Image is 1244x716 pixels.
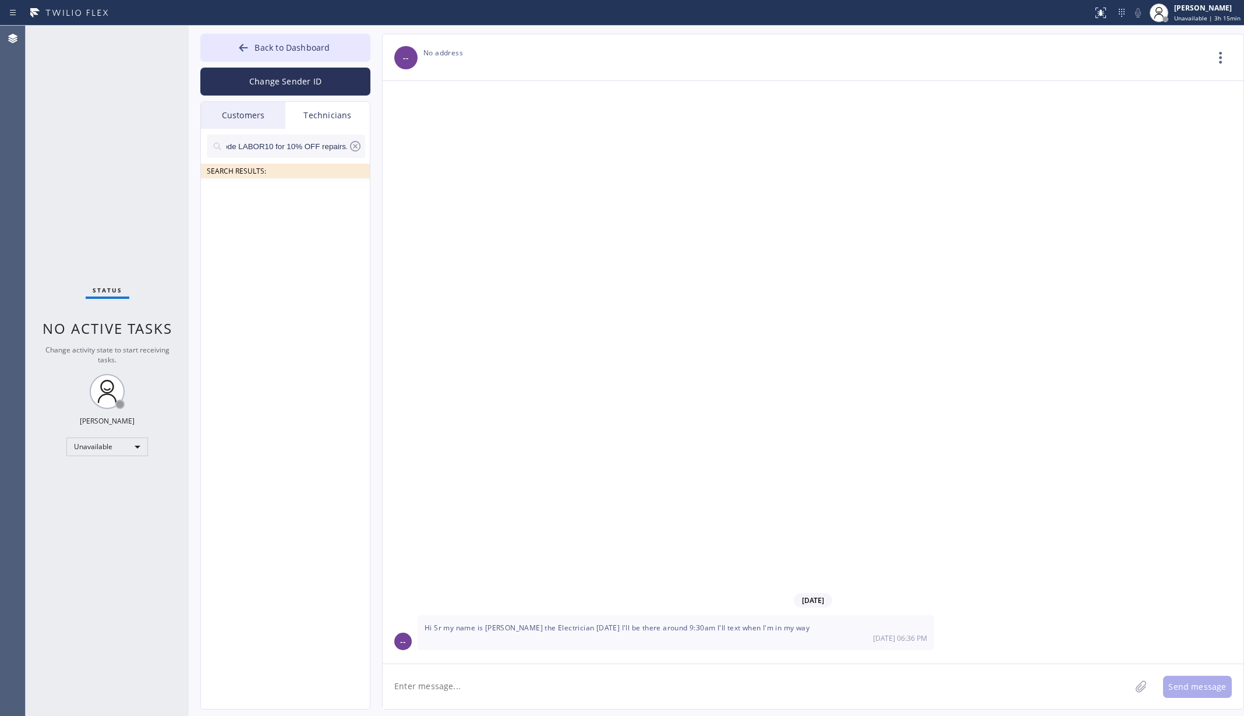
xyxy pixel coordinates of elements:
div: [PERSON_NAME] [1174,3,1241,13]
div: Customers [201,102,285,129]
span: -- [403,51,409,65]
input: Search [225,135,348,158]
span: Change activity state to start receiving tasks. [45,345,169,365]
button: Mute [1130,5,1146,21]
span: Status [93,286,122,294]
div: No address [423,46,463,59]
button: Change Sender ID [200,68,370,96]
span: Back to Dashboard [255,42,330,53]
span: Unavailable | 3h 15min [1174,14,1241,22]
span: [DATE] [794,593,832,608]
span: Hi Sr my name is [PERSON_NAME] the Electrician [DATE] I'll be there around 9:30am I'll text when ... [425,623,810,633]
span: [DATE] 06:36 PM [873,633,927,643]
div: Unavailable [66,438,148,456]
span: SEARCH RESULTS: [207,166,266,176]
span: -- [400,635,406,648]
span: No active tasks [43,319,172,338]
div: Technicians [285,102,370,129]
button: Send message [1163,676,1232,698]
div: [PERSON_NAME] [80,416,135,426]
div: 05/16/2025 9:36 AM [418,615,934,650]
button: Back to Dashboard [200,34,370,62]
